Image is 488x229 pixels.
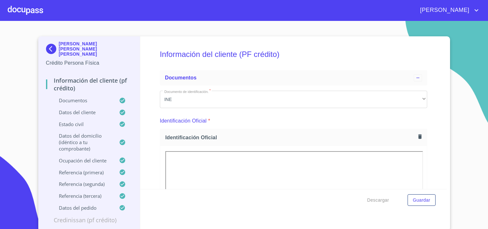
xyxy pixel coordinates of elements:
[160,41,427,68] h5: Información del cliente (PF crédito)
[413,196,430,204] span: Guardar
[46,133,119,152] p: Datos del domicilio (idéntico a tu comprobante)
[408,194,435,206] button: Guardar
[415,5,480,15] button: account of current user
[46,121,119,127] p: Estado Civil
[46,169,119,176] p: Referencia (primera)
[46,193,119,199] p: Referencia (tercera)
[364,194,391,206] button: Descargar
[46,59,133,67] p: Crédito Persona Física
[165,134,416,141] span: Identificación Oficial
[160,91,427,108] div: INE
[59,41,133,57] p: [PERSON_NAME] [PERSON_NAME] [PERSON_NAME]
[46,205,119,211] p: Datos del pedido
[46,77,133,92] p: Información del cliente (PF crédito)
[415,5,473,15] span: [PERSON_NAME]
[46,97,119,104] p: Documentos
[165,75,197,80] span: Documentos
[367,196,389,204] span: Descargar
[46,109,119,115] p: Datos del cliente
[160,117,207,125] p: Identificación Oficial
[160,70,427,86] div: Documentos
[46,216,133,224] p: Credinissan (PF crédito)
[46,41,133,59] div: [PERSON_NAME] [PERSON_NAME] [PERSON_NAME]
[46,157,119,164] p: Ocupación del Cliente
[46,181,119,187] p: Referencia (segunda)
[46,44,59,54] img: Docupass spot blue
